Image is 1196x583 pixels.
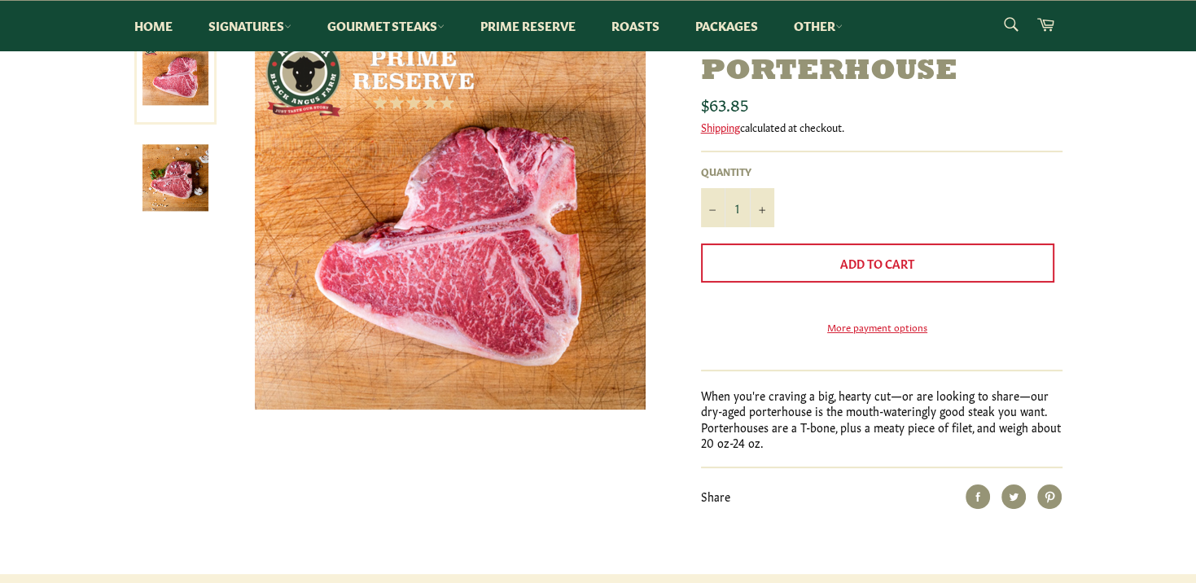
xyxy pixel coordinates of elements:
a: More payment options [701,320,1054,334]
a: Signatures [192,1,308,50]
button: Add to Cart [701,243,1054,283]
h1: Prime Reserve Porterhouse [701,19,1062,89]
a: Other [778,1,859,50]
label: Quantity [701,164,774,178]
a: Roasts [595,1,676,50]
button: Increase item quantity by one [750,188,774,227]
img: Prime Reserve Porterhouse [255,19,646,410]
span: Share [701,488,730,504]
span: Add to Cart [840,255,914,271]
a: Shipping [701,119,740,134]
span: $63.85 [701,92,748,115]
a: Prime Reserve [464,1,592,50]
img: Prime Reserve Porterhouse [142,145,208,211]
p: When you're craving a big, hearty cut—or are looking to share—our dry-aged porterhouse is the mou... [701,388,1062,450]
a: Gourmet Steaks [311,1,461,50]
a: Packages [679,1,774,50]
a: Home [118,1,189,50]
div: calculated at checkout. [701,120,1062,134]
button: Reduce item quantity by one [701,188,725,227]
